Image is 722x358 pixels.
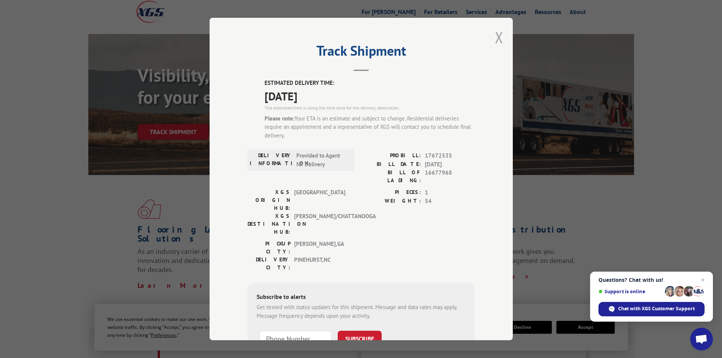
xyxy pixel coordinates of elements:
span: Support is online [598,289,662,294]
span: [DATE] [265,88,475,105]
label: XGS DESTINATION HUB: [247,212,290,236]
label: DELIVERY INFORMATION: [250,152,293,169]
span: 54 [425,197,475,206]
label: BILL DATE: [361,160,421,169]
label: DELIVERY CITY: [247,256,290,272]
span: PINEHURST , NC [294,256,345,272]
label: PICKUP CITY: [247,240,290,256]
input: Phone Number [260,331,332,347]
span: Chat with XGS Customer Support [618,305,695,312]
div: Your ETA is an estimate and subject to change. Residential deliveries require an appointment and ... [265,114,475,140]
span: Provided to Agent for Delivery [296,152,348,169]
span: [PERSON_NAME] , GA [294,240,345,256]
button: Close modal [495,27,503,47]
div: Get texted with status updates for this shipment. Message and data rates may apply. Message frequ... [257,303,466,320]
span: 17672535 [425,152,475,160]
label: ESTIMATED DELIVERY TIME: [265,79,475,88]
div: The estimated time is using the time zone for the delivery destination. [265,105,475,111]
span: Close chat [698,275,707,285]
div: Chat with XGS Customer Support [598,302,705,316]
div: Open chat [690,328,713,350]
span: 1 [425,188,475,197]
span: Questions? Chat with us! [598,277,705,283]
span: [DATE] [425,160,475,169]
label: PROBILL: [361,152,421,160]
span: [GEOGRAPHIC_DATA] [294,188,345,212]
h2: Track Shipment [247,45,475,60]
span: [PERSON_NAME]/CHATTANOOGA [294,212,345,236]
div: Subscribe to alerts [257,292,466,303]
label: XGS ORIGIN HUB: [247,188,290,212]
label: WEIGHT: [361,197,421,206]
span: 16677968 [425,169,475,184]
label: BILL OF LADING: [361,169,421,184]
label: PIECES: [361,188,421,197]
button: SUBSCRIBE [338,331,382,347]
strong: Please note: [265,115,294,122]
